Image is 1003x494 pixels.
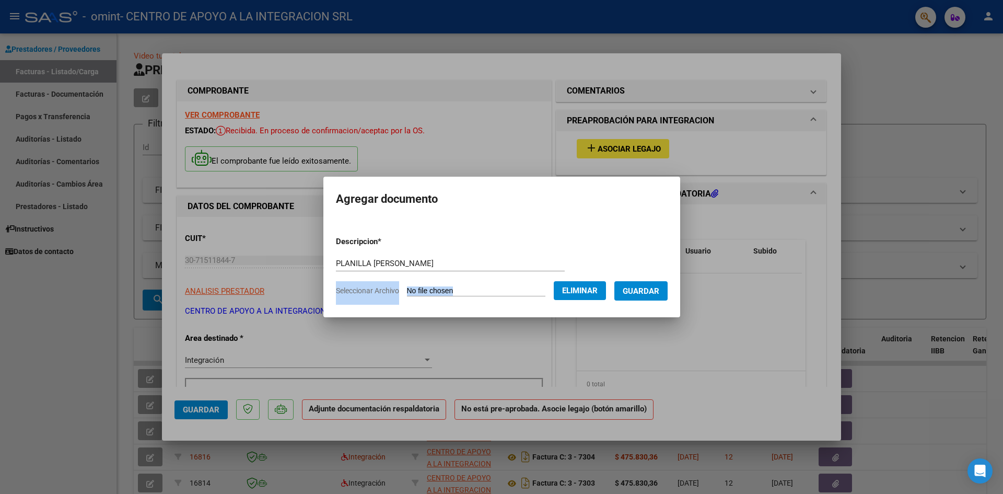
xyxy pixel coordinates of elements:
span: Guardar [623,286,659,296]
span: Eliminar [562,286,598,295]
div: Open Intercom Messenger [967,458,993,484]
h2: Agregar documento [336,189,668,209]
button: Eliminar [554,281,606,300]
p: Descripcion [336,236,436,248]
button: Guardar [614,281,668,301]
span: Seleccionar Archivo [336,286,399,295]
